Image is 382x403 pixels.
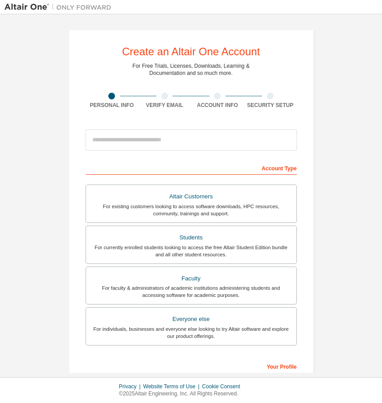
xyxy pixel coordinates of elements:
[91,190,291,203] div: Altair Customers
[91,284,291,299] div: For faculty & administrators of academic institutions administering students and accessing softwa...
[91,272,291,285] div: Faculty
[119,383,143,390] div: Privacy
[91,325,291,340] div: For individuals, businesses and everyone else looking to try Altair software and explore our prod...
[91,231,291,244] div: Students
[91,244,291,258] div: For currently enrolled students looking to access the free Altair Student Edition bundle and all ...
[132,62,250,77] div: For Free Trials, Licenses, Downloads, Learning & Documentation and so much more.
[191,102,244,109] div: Account Info
[4,3,116,12] img: Altair One
[91,203,291,217] div: For existing customers looking to access software downloads, HPC resources, community, trainings ...
[122,46,260,57] div: Create an Altair One Account
[86,102,139,109] div: Personal Info
[119,390,246,398] p: © 2025 Altair Engineering, Inc. All Rights Reserved.
[143,383,202,390] div: Website Terms of Use
[86,359,297,373] div: Your Profile
[244,102,297,109] div: Security Setup
[138,102,191,109] div: Verify Email
[202,383,245,390] div: Cookie Consent
[86,160,297,175] div: Account Type
[91,313,291,325] div: Everyone else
